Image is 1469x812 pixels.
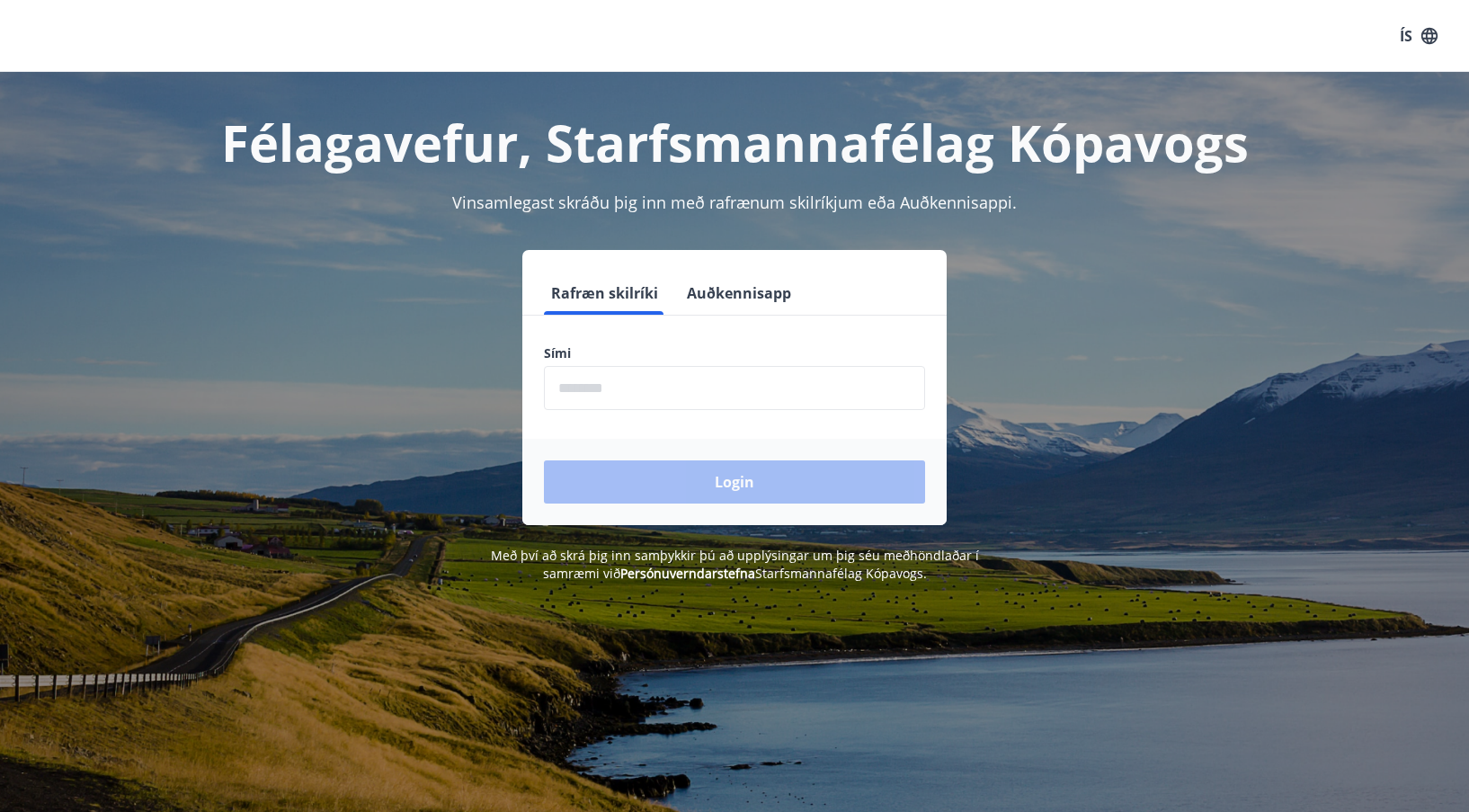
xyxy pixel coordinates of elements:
a: Persónuverndarstefna [620,565,755,582]
span: Með því að skrá þig inn samþykkir þú að upplýsingar um þig séu meðhöndlaðar í samræmi við Starfsm... [491,547,979,582]
span: Vinsamlegast skráðu þig inn með rafrænum skilríkjum eða Auðkennisappi. [452,192,1017,213]
h1: Félagavefur, Starfsmannafélag Kópavogs [109,108,1360,176]
button: Auðkennisapp [680,272,798,315]
button: Rafræn skilríki [544,272,665,315]
label: Sími [544,344,925,362]
button: ÍS [1390,20,1447,52]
